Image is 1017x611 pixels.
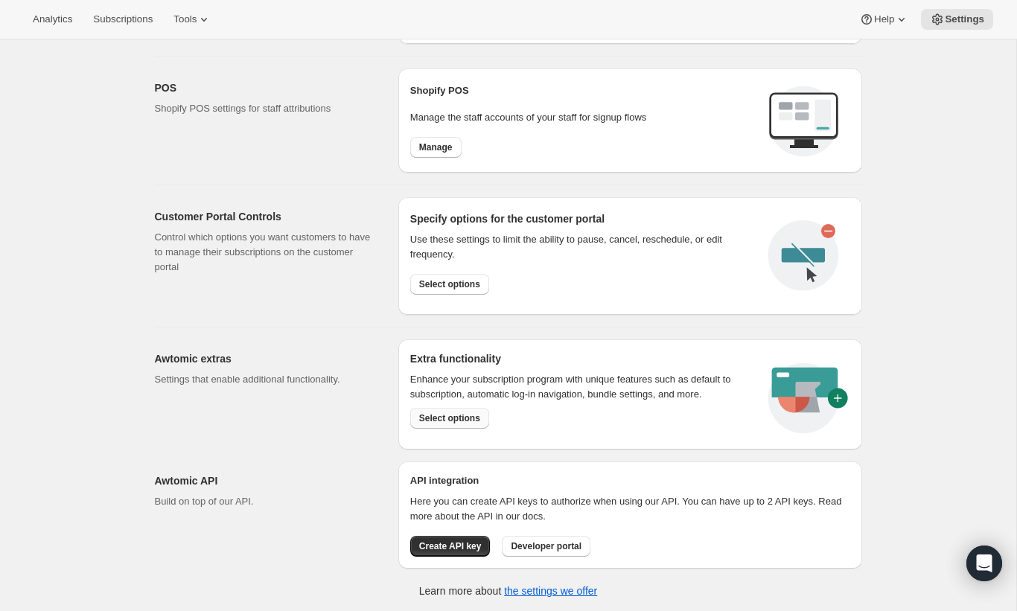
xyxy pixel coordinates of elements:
[410,372,750,402] p: Enhance your subscription program with unique features such as default to subscription, automatic...
[410,211,756,226] h2: Specify options for the customer portal
[410,232,756,262] div: Use these settings to limit the ability to pause, cancel, reschedule, or edit frequency.
[24,9,81,30] button: Analytics
[410,274,489,295] button: Select options
[410,351,501,366] h2: Extra functionality
[165,9,220,30] button: Tools
[419,412,480,424] span: Select options
[155,473,374,488] h2: Awtomic API
[850,9,918,30] button: Help
[33,13,72,25] span: Analytics
[410,83,756,98] h2: Shopify POS
[945,13,984,25] span: Settings
[155,230,374,275] p: Control which options you want customers to have to manage their subscriptions on the customer po...
[410,536,491,557] button: Create API key
[511,540,581,552] span: Developer portal
[155,351,374,366] h2: Awtomic extras
[419,540,482,552] span: Create API key
[419,141,453,153] span: Manage
[84,9,162,30] button: Subscriptions
[173,13,197,25] span: Tools
[155,80,374,95] h2: POS
[410,408,489,429] button: Select options
[410,473,850,488] h2: API integration
[419,583,597,598] p: Learn more about
[410,137,462,158] button: Manage
[155,101,374,116] p: Shopify POS settings for staff attributions
[155,372,374,387] p: Settings that enable additional functionality.
[502,536,590,557] button: Developer portal
[419,278,480,290] span: Select options
[966,546,1002,581] div: Open Intercom Messenger
[93,13,153,25] span: Subscriptions
[155,494,374,509] p: Build on top of our API.
[874,13,894,25] span: Help
[410,110,756,125] p: Manage the staff accounts of your staff for signup flows
[921,9,993,30] button: Settings
[504,585,597,597] a: the settings we offer
[155,209,374,224] h2: Customer Portal Controls
[410,494,850,524] p: Here you can create API keys to authorize when using our API. You can have up to 2 API keys. Read...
